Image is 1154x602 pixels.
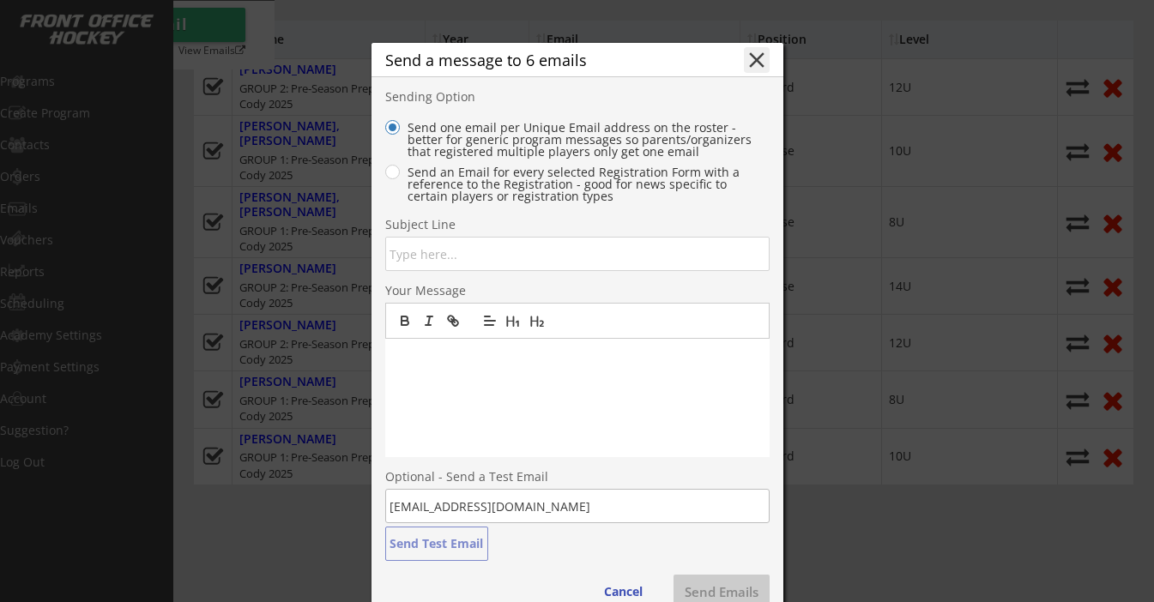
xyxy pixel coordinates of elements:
[385,471,711,485] div: Optional - Send a Test Email
[385,489,770,523] input: Email address
[385,285,506,299] div: Your Message
[402,122,770,158] label: Send one email per Unique Email address on the roster - better for generic program messages so pa...
[478,310,502,331] span: Text alignment
[385,237,770,271] input: Type here...
[385,219,506,233] div: Subject Line
[385,52,744,68] div: Send a message to 6 emails
[385,91,506,105] div: Sending Option
[402,166,770,202] label: Send an Email for every selected Registration Form with a reference to the Registration - good fo...
[744,47,770,73] button: close
[385,527,488,561] button: Send Test Email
